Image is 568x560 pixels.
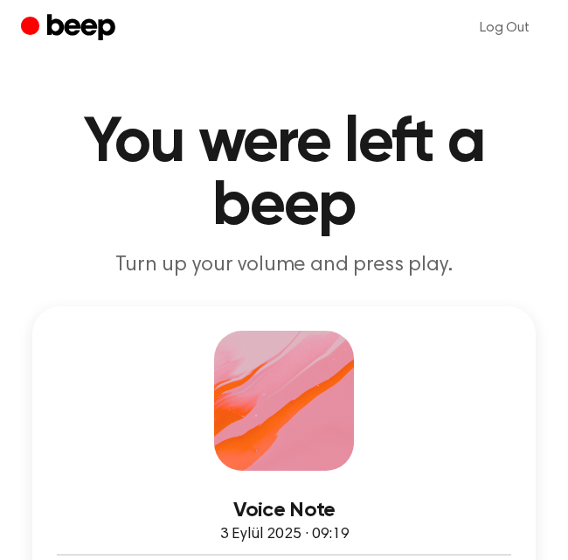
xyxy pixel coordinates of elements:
h3: Voice Note [57,499,511,522]
a: Log Out [462,7,547,49]
h1: You were left a beep [21,112,547,238]
p: Turn up your volume and press play. [21,252,547,278]
span: 3 Eylül 2025 · 09:19 [219,527,350,542]
a: Beep [21,11,120,45]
